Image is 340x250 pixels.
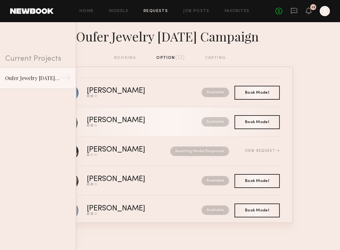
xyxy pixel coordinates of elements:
a: [PERSON_NAME]Available [61,107,280,137]
div: → [60,73,71,85]
span: Book Model [245,91,269,95]
nb-request-status: Available [202,117,229,127]
a: Models [109,9,128,13]
nb-request-status: Available [202,205,229,215]
div: Oufer Jewelry [DATE] Campaign [47,27,293,44]
a: [PERSON_NAME]Available [61,78,280,107]
div: [PERSON_NAME] [87,176,173,183]
div: View Request [245,149,279,153]
a: Requests [144,9,168,13]
a: T [320,6,330,16]
a: Favorites [225,9,250,13]
a: Home [80,9,94,13]
span: Book Model [245,120,269,124]
div: [PERSON_NAME] [87,205,173,212]
nb-request-status: Awaiting Model Response [170,147,229,156]
nb-request-status: Available [202,176,229,185]
span: Book Model [245,209,269,212]
span: Book Model [245,179,269,183]
a: [PERSON_NAME]Awaiting Model ResponseView Request [61,137,280,166]
a: Job Posts [183,9,209,13]
div: 12 [311,6,315,9]
div: Oufer Jewelry [DATE] Campaign [5,74,60,82]
div: [PERSON_NAME] [87,87,173,95]
div: [PERSON_NAME] [87,117,173,124]
a: [PERSON_NAME]Available [61,196,280,225]
div: [PERSON_NAME] [87,146,158,153]
nb-request-status: Available [202,88,229,97]
a: [PERSON_NAME]Available [61,166,280,196]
